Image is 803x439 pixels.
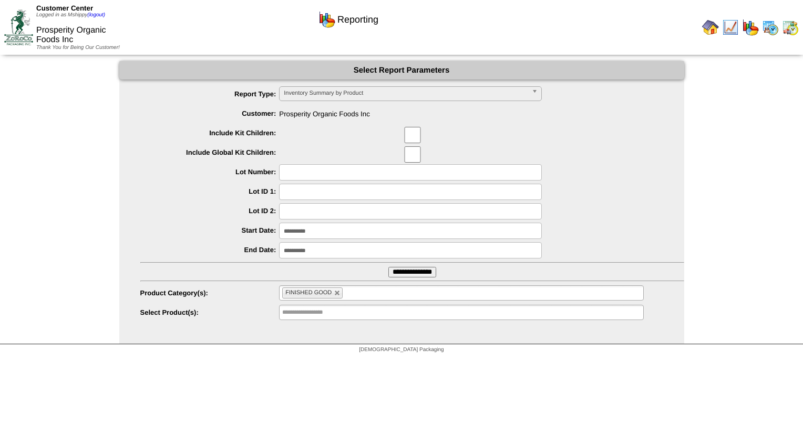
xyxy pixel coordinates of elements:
span: Logged in as Mshippy [36,12,105,18]
a: (logout) [87,12,105,18]
label: Customer: [140,109,280,117]
label: Report Type: [140,90,280,98]
span: Prosperity Organic Foods Inc [140,106,684,118]
img: graph.gif [742,19,759,36]
img: calendarinout.gif [782,19,799,36]
label: End Date: [140,246,280,254]
span: FINISHED GOOD [285,290,332,296]
img: graph.gif [318,11,335,28]
img: line_graph.gif [722,19,739,36]
span: Reporting [337,14,378,25]
label: Start Date: [140,226,280,234]
img: home.gif [702,19,719,36]
div: Select Report Parameters [119,61,684,79]
span: Inventory Summary by Product [284,87,528,99]
label: Lot Number: [140,168,280,176]
label: Select Product(s): [140,308,280,316]
label: Product Category(s): [140,289,280,297]
span: [DEMOGRAPHIC_DATA] Packaging [359,347,444,353]
label: Lot ID 2: [140,207,280,215]
label: Include Global Kit Children: [140,148,280,156]
img: calendarprod.gif [762,19,779,36]
label: Lot ID 1: [140,187,280,195]
label: Include Kit Children: [140,129,280,137]
img: ZoRoCo_Logo(Green%26Foil)%20jpg.webp [4,9,33,45]
span: Thank You for Being Our Customer! [36,45,120,51]
span: Prosperity Organic Foods Inc [36,26,106,44]
span: Customer Center [36,4,93,12]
